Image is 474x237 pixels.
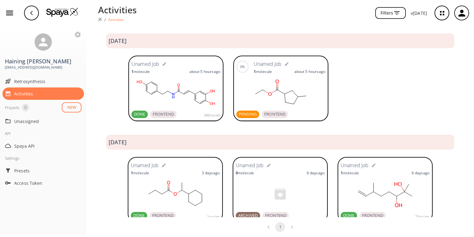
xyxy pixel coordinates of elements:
[5,65,81,70] span: [EMAIL_ADDRESS][DOMAIN_NAME]
[202,170,220,176] p: 3 days ago
[2,164,84,177] div: Presets
[131,170,133,176] strong: 1
[98,18,102,21] img: Spaya logo
[131,60,160,68] h6: Unamed Job
[128,56,223,122] a: Unamed Job1moleculeabout 5 hoursagoDONEFRONTEND300routes
[131,213,147,219] span: DONE
[236,77,325,108] svg: CCOC(C1CCC(C)C1)=O
[131,162,159,170] h6: Unamed Job
[341,162,369,170] h6: Unamed Job
[2,75,84,87] div: Retrosynthesis
[2,140,84,152] div: Spaya API
[109,38,127,44] h3: [DATE]
[5,104,19,111] div: Projects
[236,162,264,170] h6: Unamed Job
[375,7,406,19] button: Filters
[341,170,359,176] p: molecule
[341,213,357,219] span: DONE
[131,69,150,74] p: molecule
[294,69,325,74] p: about 5 hours ago
[307,170,325,176] p: 6 days ago
[2,87,84,100] div: Activities
[14,78,81,85] span: Retrosynthesis
[412,170,430,176] p: 6 days ago
[240,64,245,70] div: 0%
[14,91,81,97] span: Activities
[204,112,220,118] span: 300 routes
[189,69,220,74] p: about 5 hours ago
[275,222,285,232] button: page 1
[236,111,259,117] span: PENDING
[254,69,272,74] p: molecule
[14,143,81,149] span: Spaya API
[411,10,427,16] p: v [DATE]
[131,77,220,108] svg: O=C(/C=C/c1ccc(O)c(O)c1)NCCc1ccc(O)cc1
[62,102,81,112] button: NEW
[360,213,386,219] span: FRONTEND
[108,17,124,22] p: Activities
[236,213,260,219] span: ARCHIVED
[236,170,254,176] p: molecule
[233,56,328,122] a: 0%Unamed Job1moleculeabout 5 hoursagoPENDINGFRONTEND
[5,58,81,65] h3: Haining [PERSON_NAME]
[131,111,148,117] span: DONE
[14,118,81,125] span: Unassigned
[263,213,289,219] span: FRONTEND
[22,104,29,111] span: 0
[262,111,288,117] span: FRONTEND
[128,157,223,224] a: Unamed Job1molecule3 daysagoDONEFRONTEND1routes
[415,214,430,219] span: 73 routes
[263,222,298,232] nav: pagination navigation
[104,16,106,23] li: /
[341,170,343,176] strong: 1
[254,60,282,68] h6: Unamed Job
[150,213,176,219] span: FRONTEND
[150,111,177,117] span: FRONTEND
[46,7,78,17] img: Logo Spaya
[131,69,134,74] strong: 1
[131,179,220,209] svg: CCCC(=O)OC(C)C1CCCCC1
[2,177,84,189] div: Access Token
[233,157,328,224] a: Unamed Job0molecule6 daysagoARCHIVEDFRONTEND
[109,139,127,146] h3: [DATE]
[14,180,81,186] span: Access Token
[2,115,84,127] div: Unassigned
[341,179,430,209] svg: C=CC(C)CCC(O)C(O)(C)C
[14,167,81,174] span: Presets
[254,69,256,74] strong: 1
[131,170,149,176] p: molecule
[207,214,220,219] span: 1 routes
[236,170,238,176] strong: 0
[338,157,433,224] a: Unamed Job1molecule6 daysagoDONEFRONTEND73routes
[98,3,137,16] p: Activities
